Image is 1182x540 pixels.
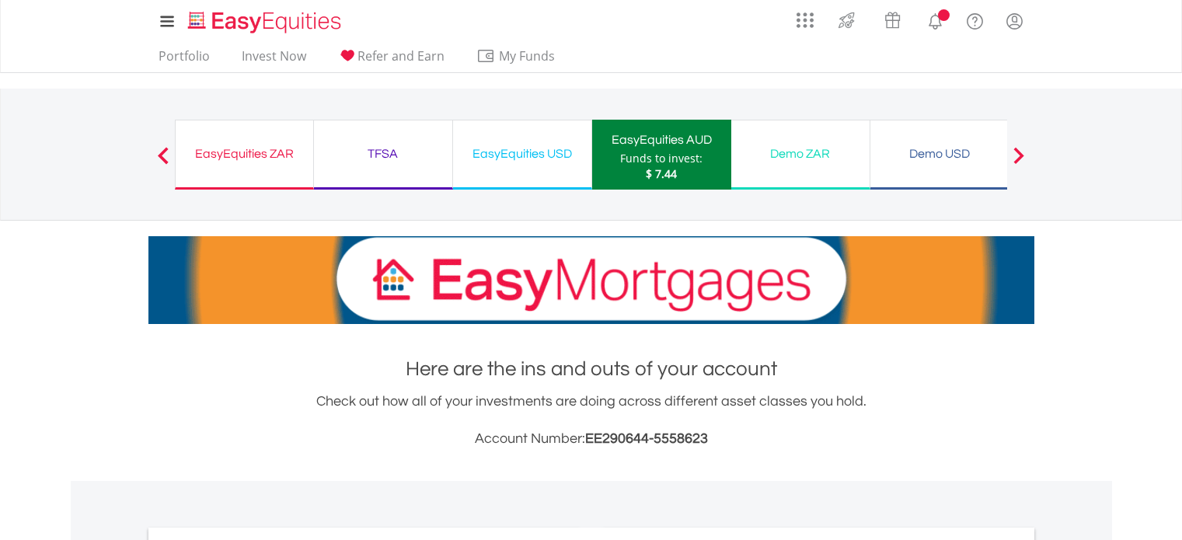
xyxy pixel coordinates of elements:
[185,143,304,165] div: EasyEquities ZAR
[955,4,995,35] a: FAQ's and Support
[797,12,814,29] img: grid-menu-icon.svg
[148,236,1034,324] img: EasyMortage Promotion Banner
[462,143,582,165] div: EasyEquities USD
[620,151,703,166] div: Funds to invest:
[323,143,443,165] div: TFSA
[152,48,216,72] a: Portfolio
[880,8,905,33] img: vouchers-v2.svg
[148,355,1034,383] h1: Here are the ins and outs of your account
[601,129,722,151] div: EasyEquities AUD
[235,48,312,72] a: Invest Now
[148,428,1034,450] h3: Account Number:
[646,166,677,181] span: $ 7.44
[182,4,347,35] a: Home page
[741,143,860,165] div: Demo ZAR
[915,4,955,35] a: Notifications
[834,8,859,33] img: thrive-v2.svg
[880,143,999,165] div: Demo USD
[185,9,347,35] img: EasyEquities_Logo.png
[148,155,179,170] button: Previous
[786,4,824,29] a: AppsGrid
[1003,155,1034,170] button: Next
[357,47,445,64] span: Refer and Earn
[870,4,915,33] a: Vouchers
[995,4,1034,38] a: My Profile
[332,48,451,72] a: Refer and Earn
[585,431,708,446] span: EE290644-5558623
[148,391,1034,450] div: Check out how all of your investments are doing across different asset classes you hold.
[476,46,578,66] span: My Funds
